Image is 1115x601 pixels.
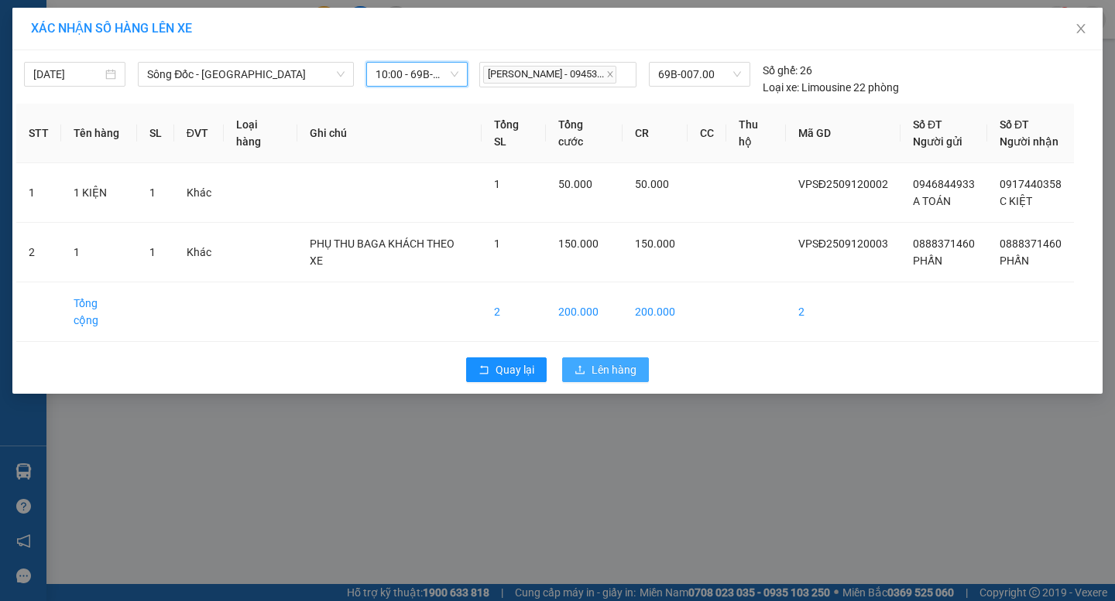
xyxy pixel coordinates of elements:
[483,66,616,84] span: [PERSON_NAME] - 09453...
[575,364,585,377] span: upload
[1000,254,1029,267] span: PHẤN
[149,186,156,199] span: 1
[786,282,901,342] td: 2
[798,237,888,250] span: VPSĐ2509120003
[137,104,174,163] th: SL
[558,237,599,250] span: 150.000
[1075,22,1087,35] span: close
[546,282,623,342] td: 200.000
[913,135,962,148] span: Người gửi
[336,70,345,79] span: down
[763,62,812,79] div: 26
[913,237,975,250] span: 0888371460
[61,223,137,282] td: 1
[763,79,799,96] span: Loại xe:
[726,104,786,163] th: Thu hộ
[224,104,297,163] th: Loại hàng
[546,104,623,163] th: Tổng cước
[33,66,102,83] input: 12/09/2025
[635,237,675,250] span: 150.000
[174,104,224,163] th: ĐVT
[623,104,688,163] th: CR
[1000,118,1029,131] span: Số ĐT
[558,178,592,190] span: 50.000
[149,246,156,258] span: 1
[376,63,458,86] span: 10:00 - 69B-007.00
[61,163,137,223] td: 1 KIỆN
[31,21,192,36] span: XÁC NHẬN SỐ HÀNG LÊN XE
[494,178,500,190] span: 1
[658,63,740,86] span: 69B-007.00
[496,361,534,378] span: Quay lại
[479,364,489,377] span: rollback
[913,178,975,190] span: 0946844933
[466,357,547,382] button: rollbackQuay lại
[635,178,669,190] span: 50.000
[16,104,61,163] th: STT
[1000,195,1032,207] span: C KIỆT
[482,282,546,342] td: 2
[494,237,500,250] span: 1
[61,104,137,163] th: Tên hàng
[763,79,899,96] div: Limousine 22 phòng
[310,237,455,267] span: PHỤ THU BAGA KHÁCH THEO XE
[174,223,224,282] td: Khác
[763,62,798,79] span: Số ghế:
[1000,237,1062,250] span: 0888371460
[1000,135,1058,148] span: Người nhận
[562,357,649,382] button: uploadLên hàng
[61,282,137,342] td: Tổng cộng
[913,254,942,267] span: PHẤN
[606,70,614,78] span: close
[147,63,345,86] span: Sông Đốc - Sài Gòn
[913,195,951,207] span: A TOÁN
[16,163,61,223] td: 1
[688,104,726,163] th: CC
[174,163,224,223] td: Khác
[16,223,61,282] td: 2
[1000,178,1062,190] span: 0917440358
[623,282,688,342] td: 200.000
[482,104,546,163] th: Tổng SL
[786,104,901,163] th: Mã GD
[592,361,636,378] span: Lên hàng
[297,104,482,163] th: Ghi chú
[798,178,888,190] span: VPSĐ2509120002
[1059,8,1103,51] button: Close
[913,118,942,131] span: Số ĐT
